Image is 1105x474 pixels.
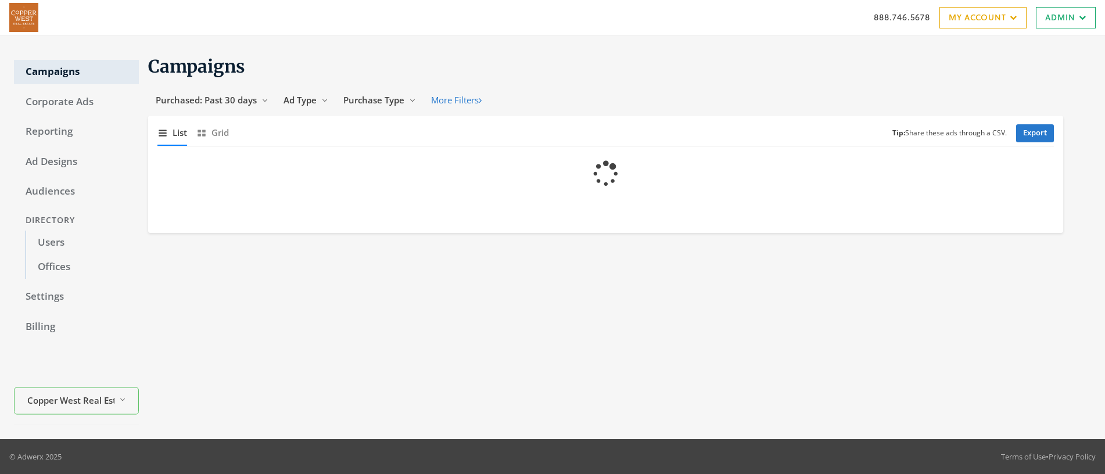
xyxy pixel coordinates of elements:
div: Directory [14,210,139,231]
button: Copper West Real Estate [14,387,139,415]
p: © Adwerx 2025 [9,451,62,462]
a: Privacy Policy [1049,451,1096,462]
a: Terms of Use [1001,451,1046,462]
a: Corporate Ads [14,90,139,114]
button: Grid [196,120,229,145]
button: Purchased: Past 30 days [148,89,276,111]
a: Audiences [14,179,139,204]
span: Purchased: Past 30 days [156,94,257,106]
a: Export [1016,124,1054,142]
b: Tip: [892,128,905,138]
a: Admin [1036,7,1096,28]
a: Billing [14,315,139,339]
button: More Filters [424,89,489,111]
img: Adwerx [9,3,38,32]
button: Ad Type [276,89,336,111]
a: Users [26,231,139,255]
span: List [173,126,187,139]
button: List [157,120,187,145]
button: Purchase Type [336,89,424,111]
span: Ad Type [284,94,317,106]
div: • [1001,451,1096,462]
a: Offices [26,255,139,279]
a: Campaigns [14,60,139,84]
span: Purchase Type [343,94,404,106]
span: Copper West Real Estate [27,393,114,407]
a: Settings [14,285,139,309]
a: My Account [939,7,1027,28]
small: Share these ads through a CSV. [892,128,1007,139]
a: Reporting [14,120,139,144]
a: Ad Designs [14,150,139,174]
span: Campaigns [148,55,245,77]
a: 888.746.5678 [874,11,930,23]
span: Grid [211,126,229,139]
